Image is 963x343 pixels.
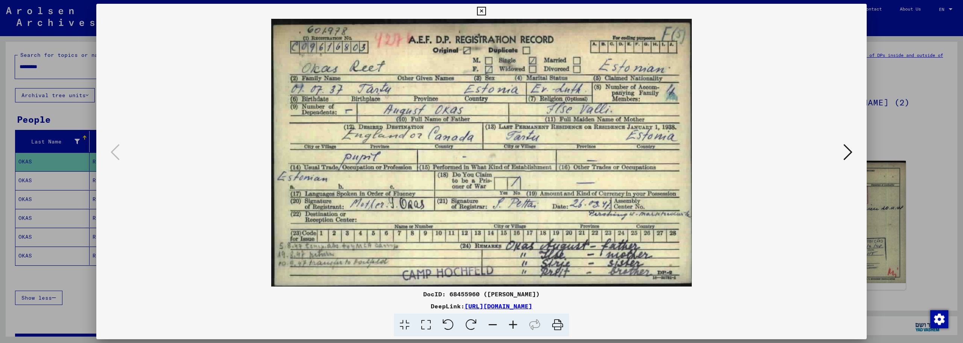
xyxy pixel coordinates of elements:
div: DocID: 68455960 ([PERSON_NAME]) [96,290,867,299]
div: Change consent [930,310,948,328]
img: 001.jpg [122,19,841,287]
a: [URL][DOMAIN_NAME] [465,302,532,310]
img: Change consent [930,310,948,328]
div: DeepLink: [96,302,867,311]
